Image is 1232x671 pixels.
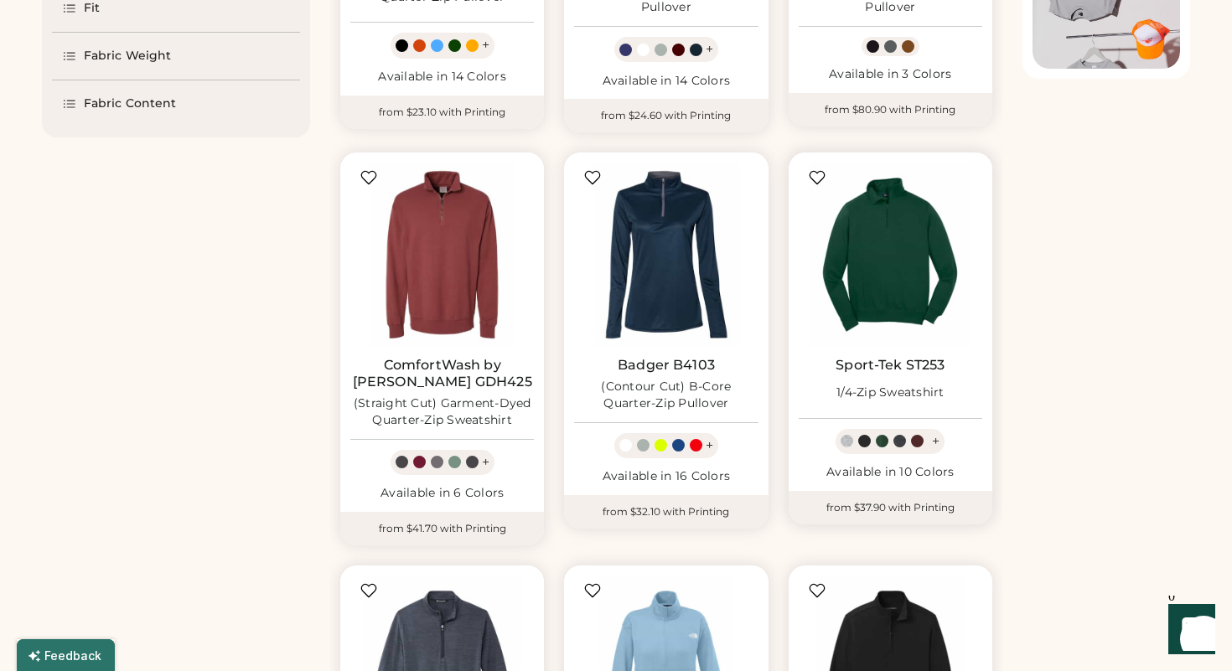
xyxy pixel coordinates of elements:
[574,468,758,485] div: Available in 16 Colors
[340,95,544,129] div: from $23.10 with Printing
[799,163,982,346] img: Sport-Tek ST253 1/4-Zip Sweatshirt
[340,512,544,545] div: from $41.70 with Printing
[564,99,768,132] div: from $24.60 with Printing
[350,357,534,390] a: ComfortWash by [PERSON_NAME] GDH425
[574,73,758,90] div: Available in 14 Colors
[836,357,945,374] a: Sport-Tek ST253
[564,495,768,529] div: from $32.10 with Printing
[789,93,992,126] div: from $80.90 with Printing
[799,66,982,83] div: Available in 3 Colors
[799,464,982,481] div: Available in 10 Colors
[932,432,940,451] div: +
[618,357,715,374] a: Badger B4103
[574,379,758,412] div: (Contour Cut) B-Core Quarter-Zip Pullover
[706,436,713,455] div: +
[350,69,534,85] div: Available in 14 Colors
[482,453,489,472] div: +
[482,36,489,54] div: +
[84,95,176,112] div: Fabric Content
[350,485,534,502] div: Available in 6 Colors
[350,163,534,346] img: ComfortWash by Hanes GDH425 (Straight Cut) Garment-Dyed Quarter-Zip Sweatshirt
[84,48,171,65] div: Fabric Weight
[1152,596,1224,668] iframe: Front Chat
[706,40,713,59] div: +
[350,395,534,429] div: (Straight Cut) Garment-Dyed Quarter-Zip Sweatshirt
[836,385,945,401] div: 1/4-Zip Sweatshirt
[574,163,758,346] img: Badger B4103 (Contour Cut) B-Core Quarter-Zip Pullover
[789,491,992,524] div: from $37.90 with Printing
